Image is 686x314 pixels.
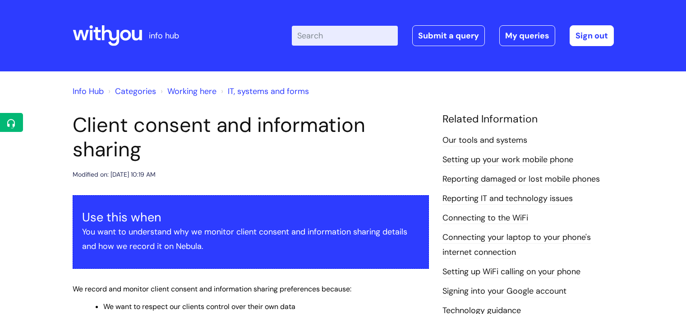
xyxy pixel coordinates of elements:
a: Our tools and systems [442,135,527,146]
h4: Related Information [442,113,614,126]
span: We want to respect our clients control over their own data [103,302,295,311]
a: Working here [167,86,216,97]
a: Categories [115,86,156,97]
a: Signing into your Google account [442,286,566,297]
a: Submit a query [412,25,485,46]
a: Sign out [570,25,614,46]
a: Setting up WiFi calling on your phone [442,266,580,278]
div: Modified on: [DATE] 10:19 AM [73,169,156,180]
a: Connecting your laptop to your phone's internet connection [442,232,591,258]
p: info hub [149,28,179,43]
input: Search [292,26,398,46]
a: Setting up your work mobile phone [442,154,573,166]
li: Solution home [106,84,156,98]
a: Info Hub [73,86,104,97]
a: My queries [499,25,555,46]
h1: Client consent and information sharing [73,113,429,162]
a: Connecting to the WiFi [442,212,528,224]
p: You want to understand why we monitor client consent and information sharing details and how we r... [82,225,419,254]
span: We record and monitor client consent and information sharing preferences because: [73,284,351,294]
div: | - [292,25,614,46]
a: Reporting IT and technology issues [442,193,573,205]
li: IT, systems and forms [219,84,309,98]
a: Reporting damaged or lost mobile phones [442,173,600,185]
a: IT, systems and forms [228,86,309,97]
h3: Use this when [82,210,419,225]
li: Working here [158,84,216,98]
